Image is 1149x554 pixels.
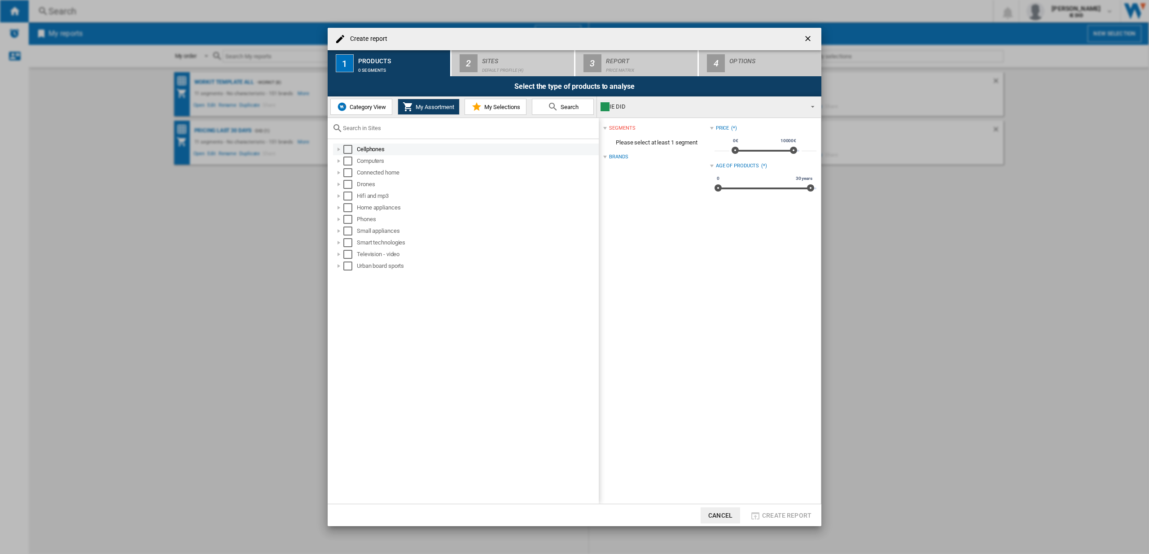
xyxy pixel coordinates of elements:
[729,54,818,63] div: Options
[482,54,570,63] div: Sites
[346,35,387,44] h4: Create report
[701,507,740,523] button: Cancel
[465,99,526,115] button: My Selections
[336,54,354,72] div: 1
[343,180,357,189] md-checkbox: Select
[803,34,814,45] ng-md-icon: getI18NText('BUTTONS.CLOSE_DIALOG')
[558,104,579,110] span: Search
[575,50,699,76] button: 3 Report Price Matrix
[452,50,575,76] button: 2 Sites Default profile (4)
[707,54,725,72] div: 4
[413,104,454,110] span: My Assortment
[606,63,694,73] div: Price Matrix
[794,175,814,182] span: 30 years
[357,203,597,212] div: Home appliances
[343,250,357,259] md-checkbox: Select
[357,145,597,154] div: Cellphones
[347,104,386,110] span: Category View
[601,100,803,113] div: IE DID
[532,99,594,115] button: Search
[328,50,451,76] button: 1 Products 0 segments
[606,54,694,63] div: Report
[800,30,818,48] button: getI18NText('BUTTONS.CLOSE_DIALOG')
[357,215,597,224] div: Phones
[343,145,357,154] md-checkbox: Select
[357,227,597,236] div: Small appliances
[357,192,597,201] div: Hifi and mp3
[762,512,811,519] span: Create report
[328,76,821,96] div: Select the type of products to analyse
[358,63,447,73] div: 0 segments
[699,50,821,76] button: 4 Options
[398,99,460,115] button: My Assortment
[357,238,597,247] div: Smart technologies
[603,134,710,151] span: Please select at least 1 segment
[716,125,729,132] div: Price
[609,153,628,161] div: Brands
[343,192,357,201] md-checkbox: Select
[747,507,814,523] button: Create report
[357,180,597,189] div: Drones
[715,175,721,182] span: 0
[343,125,594,131] input: Search in Sites
[357,157,597,166] div: Computers
[482,63,570,73] div: Default profile (4)
[343,238,357,247] md-checkbox: Select
[609,125,635,132] div: segments
[330,99,392,115] button: Category View
[343,168,357,177] md-checkbox: Select
[343,157,357,166] md-checkbox: Select
[357,262,597,270] div: Urban board sports
[779,137,798,144] span: 10000€
[716,162,759,170] div: Age of products
[337,101,347,112] img: wiser-icon-blue.png
[357,250,597,259] div: Television - video
[358,54,447,63] div: Products
[357,168,597,177] div: Connected home
[343,227,357,236] md-checkbox: Select
[482,104,520,110] span: My Selections
[343,215,357,224] md-checkbox: Select
[343,262,357,270] md-checkbox: Select
[732,137,740,144] span: 0€
[583,54,601,72] div: 3
[460,54,478,72] div: 2
[343,203,357,212] md-checkbox: Select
